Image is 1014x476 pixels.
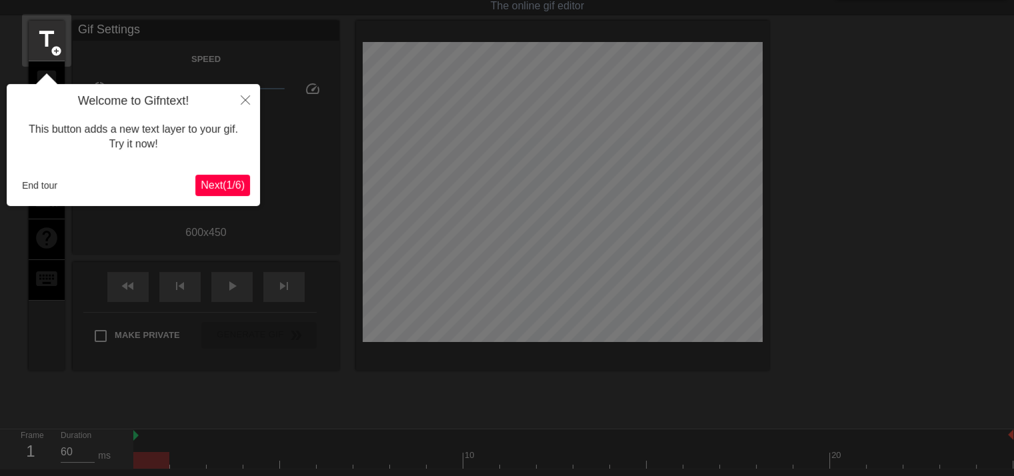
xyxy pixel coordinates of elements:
span: Next ( 1 / 6 ) [201,179,245,191]
div: This button adds a new text layer to your gif. Try it now! [17,109,250,165]
button: Close [231,84,260,115]
button: Next [195,175,250,196]
h4: Welcome to Gifntext! [17,94,250,109]
button: End tour [17,175,63,195]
